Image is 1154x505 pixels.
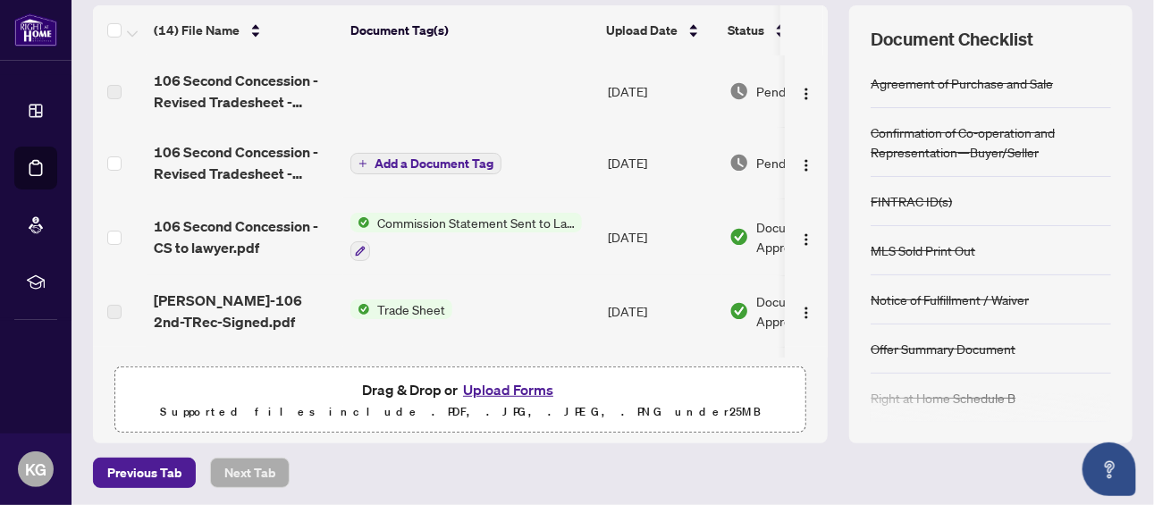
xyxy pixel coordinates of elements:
span: (14) File Name [154,21,240,40]
span: Upload Date [606,21,678,40]
span: plus [358,159,367,168]
div: FINTRAC ID(s) [871,191,952,211]
button: Logo [792,223,821,251]
span: Pending Review [756,153,846,173]
span: [PERSON_NAME]-106 2nd-TRec-Signed.pdf [154,290,336,332]
td: [DATE] [601,198,722,275]
img: Logo [799,306,813,320]
span: Drag & Drop or [362,378,559,401]
span: 106 Second Concession - Revised Tradesheet - [PERSON_NAME] to review.pdf [154,70,336,113]
img: Logo [799,232,813,247]
button: Previous Tab [93,458,196,488]
th: Status [720,5,872,55]
img: Document Status [729,153,749,173]
span: 106 Second Concession - CS to lawyer.pdf [154,215,336,258]
div: MLS Sold Print Out [871,240,975,260]
img: logo [14,13,57,46]
span: Drag & Drop orUpload FormsSupported files include .PDF, .JPG, .JPEG, .PNG under25MB [115,367,805,433]
span: KG [25,457,46,482]
span: Previous Tab [107,459,181,487]
div: Offer Summary Document [871,339,1015,358]
span: Add a Document Tag [375,157,493,170]
button: Status IconTrade Sheet [350,299,452,319]
button: Add a Document Tag [350,153,501,174]
button: Next Tab [210,458,290,488]
td: [DATE] [601,55,722,127]
span: Trade Sheet [370,299,452,319]
td: [DATE] [601,127,722,198]
button: Status IconCommission Statement Sent to Lawyer [350,213,582,261]
td: [DATE] [601,347,722,424]
img: Status Icon [350,213,370,232]
span: Commission Statement Sent to Lawyer [370,213,582,232]
td: [DATE] [601,275,722,347]
span: 106 Second Concession - Revised Tradesheet - [PERSON_NAME] to review.pdf [154,141,336,184]
button: Logo [792,148,821,177]
p: Supported files include .PDF, .JPG, .JPEG, .PNG under 25 MB [126,401,795,423]
img: Document Status [729,227,749,247]
img: Status Icon [350,299,370,319]
span: Document Approved [756,291,867,331]
button: Add a Document Tag [350,152,501,175]
span: Document Approved [756,217,867,257]
img: Document Status [729,301,749,321]
span: Status [728,21,764,40]
img: Document Status [729,81,749,101]
button: Logo [792,77,821,105]
th: Upload Date [599,5,720,55]
button: Logo [792,297,821,325]
img: Logo [799,158,813,173]
button: Open asap [1082,442,1136,496]
button: Upload Forms [458,378,559,401]
img: Logo [799,87,813,101]
span: Document Checklist [871,27,1033,52]
th: (14) File Name [147,5,343,55]
div: Agreement of Purchase and Sale [871,73,1053,93]
div: Confirmation of Co-operation and Representation—Buyer/Seller [871,122,1111,162]
div: Notice of Fulfillment / Waiver [871,290,1029,309]
div: Right at Home Schedule B [871,388,1015,408]
span: Pending Review [756,81,846,101]
th: Document Tag(s) [343,5,599,55]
